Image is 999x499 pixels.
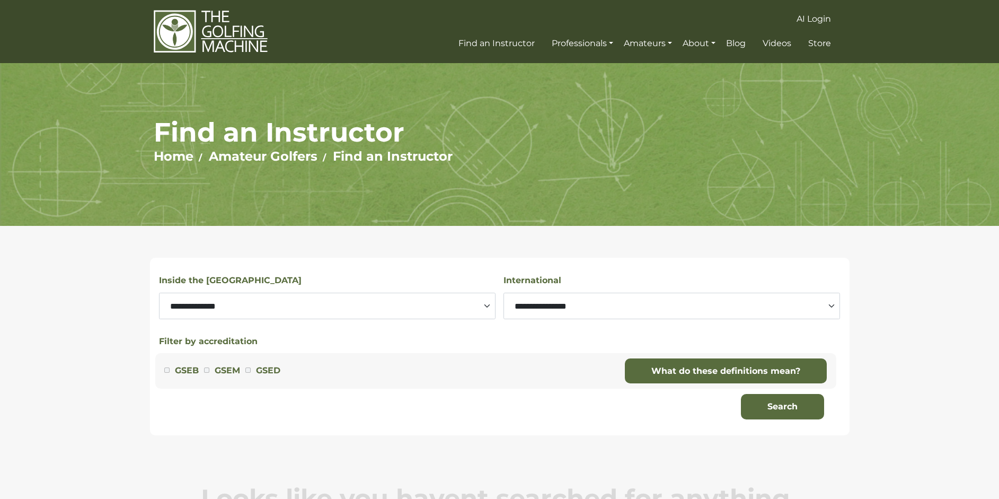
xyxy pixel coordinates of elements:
a: What do these definitions mean? [625,358,827,384]
label: Inside the [GEOGRAPHIC_DATA] [159,274,302,287]
a: Store [806,34,834,53]
a: Find an Instructor [333,148,453,164]
a: About [680,34,718,53]
span: Videos [763,38,791,48]
a: Amateurs [621,34,675,53]
button: Search [741,394,824,419]
span: AI Login [797,14,831,24]
label: International [503,274,561,287]
select: Select a country [503,293,840,319]
a: Professionals [549,34,616,53]
a: Amateur Golfers [209,148,317,164]
a: Videos [760,34,794,53]
a: Find an Instructor [456,34,537,53]
label: GSEB [175,364,199,378]
label: GSED [256,364,280,378]
span: Store [808,38,831,48]
img: The Golfing Machine [154,10,268,54]
button: Filter by accreditation [159,335,258,348]
label: GSEM [215,364,240,378]
a: AI Login [794,10,834,29]
span: Find an Instructor [458,38,535,48]
span: Blog [726,38,746,48]
a: Home [154,148,193,164]
select: Select a state [159,293,496,319]
h1: Find an Instructor [154,116,845,148]
a: Blog [723,34,748,53]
